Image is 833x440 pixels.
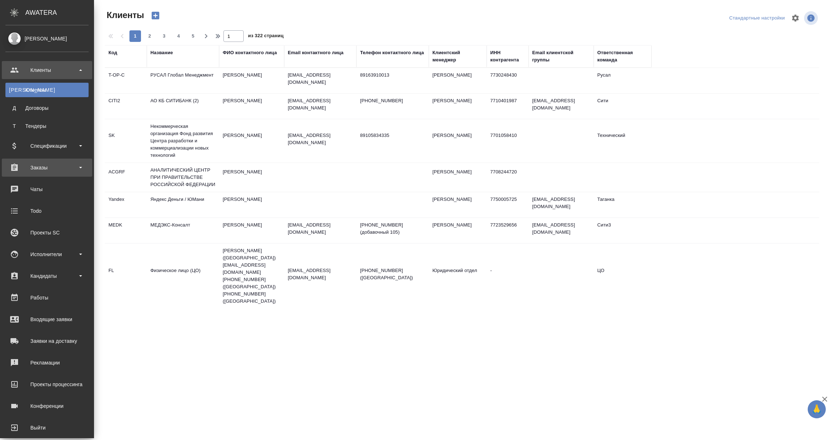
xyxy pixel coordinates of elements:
div: Работы [5,292,89,303]
td: - [487,263,529,289]
div: Заявки на доставку [5,336,89,346]
td: [PERSON_NAME] [429,218,487,243]
button: Создать [147,9,164,22]
td: [EMAIL_ADDRESS][DOMAIN_NAME] [529,192,594,217]
td: Юридический отдел [429,263,487,289]
button: 3 [158,30,170,42]
td: РУСАЛ Глобал Менеджмент [147,68,219,93]
div: Выйти [5,422,89,433]
p: [EMAIL_ADDRESS][DOMAIN_NAME] [288,72,353,86]
a: Заявки на доставку [2,332,92,350]
td: 7730248430 [487,68,529,93]
td: Сити3 [594,218,652,243]
button: 2 [144,30,155,42]
td: [PERSON_NAME] [219,68,284,93]
td: CITI2 [105,94,147,119]
div: Клиентский менеджер [432,49,483,64]
div: Клиенты [9,86,85,94]
td: [PERSON_NAME] [219,94,284,119]
div: Чаты [5,184,89,195]
td: SK [105,128,147,154]
td: Таганка [594,192,652,217]
td: Некоммерческая организация Фонд развития Центра разработки и коммерциализации новых технологий [147,119,219,163]
div: Email клиентской группы [532,49,590,64]
div: Проекты SC [5,227,89,238]
span: 4 [173,33,184,40]
a: Чаты [2,180,92,198]
button: 4 [173,30,184,42]
div: Todo [5,206,89,216]
td: [EMAIL_ADDRESS][DOMAIN_NAME] [529,218,594,243]
td: 7750005725 [487,192,529,217]
td: МЕДЭКС-Консалт [147,218,219,243]
span: 5 [187,33,199,40]
p: [EMAIL_ADDRESS][DOMAIN_NAME] [288,97,353,112]
a: [PERSON_NAME]Клиенты [5,83,89,97]
a: Проекты SC [2,224,92,242]
td: [PERSON_NAME] [429,94,487,119]
a: ТТендеры [5,119,89,133]
a: Todo [2,202,92,220]
p: [EMAIL_ADDRESS][DOMAIN_NAME] [288,221,353,236]
div: Рекламации [5,357,89,368]
div: Код [108,49,117,56]
td: [PERSON_NAME] [429,165,487,190]
td: Русал [594,68,652,93]
div: Телефон контактного лица [360,49,424,56]
td: Сити [594,94,652,119]
div: Кандидаты [5,271,89,281]
td: АО КБ СИТИБАНК (2) [147,94,219,119]
td: ACGRF [105,165,147,190]
td: [PERSON_NAME] [219,192,284,217]
p: [PHONE_NUMBER] (добавочный 105) [360,221,425,236]
p: [EMAIL_ADDRESS][DOMAIN_NAME] [288,267,353,281]
span: Посмотреть информацию [804,11,819,25]
td: [EMAIL_ADDRESS][DOMAIN_NAME] [529,94,594,119]
div: split button [727,13,787,24]
div: Заказы [5,162,89,173]
td: MEDK [105,218,147,243]
td: [PERSON_NAME] ([GEOGRAPHIC_DATA]) [EMAIL_ADDRESS][DOMAIN_NAME] [PHONE_NUMBER] ([GEOGRAPHIC_DATA])... [219,243,284,309]
span: 3 [158,33,170,40]
a: Рекламации [2,354,92,372]
td: Физическое лицо (ЦО) [147,263,219,289]
td: FL [105,263,147,289]
button: 🙏 [808,400,826,418]
td: 7701058410 [487,128,529,154]
div: Название [150,49,173,56]
td: АНАЛИТИЧЕСКИЙ ЦЕНТР ПРИ ПРАВИТЕЛЬСТВЕ РОССИЙСКОЙ ФЕДЕРАЦИИ [147,163,219,192]
a: ДДоговоры [5,101,89,115]
td: 7708244720 [487,165,529,190]
p: [PHONE_NUMBER] ([GEOGRAPHIC_DATA]) [360,267,425,281]
td: ЦО [594,263,652,289]
div: Проекты процессинга [5,379,89,390]
div: Ответственная команда [597,49,648,64]
span: 2 [144,33,155,40]
td: Технический [594,128,652,154]
td: [PERSON_NAME] [219,165,284,190]
a: Конференции [2,397,92,415]
td: [PERSON_NAME] [429,192,487,217]
p: [EMAIL_ADDRESS][DOMAIN_NAME] [288,132,353,146]
span: 🙏 [811,402,823,417]
p: 89105834335 [360,132,425,139]
div: AWATERA [25,5,94,20]
a: Выйти [2,419,92,437]
div: Тендеры [9,122,85,130]
div: Конференции [5,401,89,411]
a: Проекты процессинга [2,375,92,393]
div: ИНН контрагента [490,49,525,64]
p: [PHONE_NUMBER] [360,97,425,104]
div: Договоры [9,104,85,112]
td: [PERSON_NAME] [219,128,284,154]
td: Яндекс Деньги / ЮМани [147,192,219,217]
td: [PERSON_NAME] [219,218,284,243]
span: из 322 страниц [248,31,283,42]
a: Работы [2,289,92,307]
a: Входящие заявки [2,310,92,328]
div: Клиенты [5,65,89,76]
span: Настроить таблицу [787,9,804,27]
div: Исполнители [5,249,89,260]
td: [PERSON_NAME] [429,128,487,154]
div: [PERSON_NAME] [5,35,89,43]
